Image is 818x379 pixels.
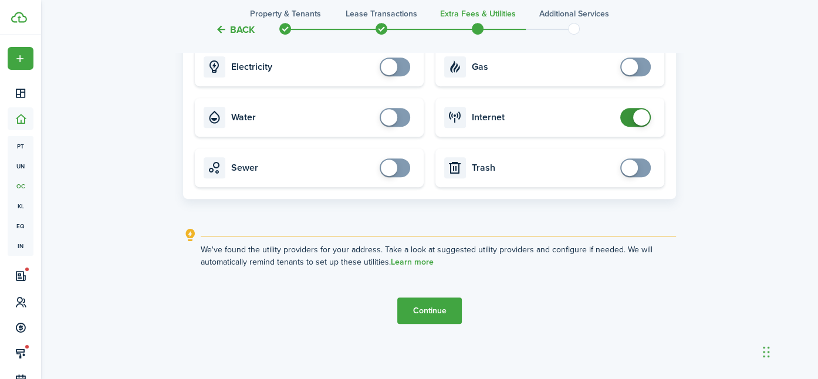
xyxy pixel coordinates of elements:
[472,112,614,123] card-title: Internet
[8,156,33,176] a: un
[231,62,374,72] card-title: Electricity
[250,8,321,20] h3: Property & Tenants
[472,163,614,173] card-title: Trash
[8,136,33,156] a: pt
[8,176,33,196] a: oc
[201,243,676,268] explanation-description: We've found the utility providers for your address. Take a look at suggested utility providers an...
[763,334,770,370] div: Drag
[472,62,614,72] card-title: Gas
[391,258,434,267] a: Learn more
[183,228,198,242] i: outline
[759,323,818,379] iframe: Chat Widget
[8,236,33,256] a: in
[8,216,33,236] a: eq
[8,196,33,216] a: kl
[8,47,33,70] button: Open menu
[11,12,27,23] img: TenantCloud
[215,23,255,36] button: Back
[231,163,374,173] card-title: Sewer
[539,8,609,20] h3: Additional Services
[346,8,417,20] h3: Lease Transactions
[231,112,374,123] card-title: Water
[440,8,516,20] h3: Extra fees & Utilities
[397,297,462,324] button: Continue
